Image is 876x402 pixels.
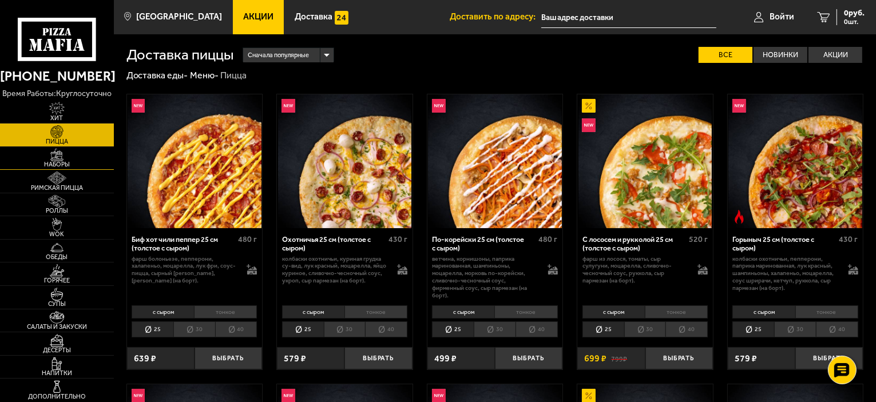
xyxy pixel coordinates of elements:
[128,94,261,228] img: Биф хот чили пеппер 25 см (толстое с сыром)
[844,18,865,25] span: 0 шт.
[132,235,235,253] div: Биф хот чили пеппер 25 см (толстое с сыром)
[450,13,541,21] span: Доставить по адресу:
[732,99,746,113] img: Новинка
[432,256,538,300] p: ветчина, корнишоны, паприка маринованная, шампиньоны, моцарелла, морковь по-корейски, сливочно-че...
[134,354,156,363] span: 639 ₽
[645,305,708,319] li: тонкое
[365,321,407,337] li: 40
[494,305,557,319] li: тонкое
[474,321,516,337] li: 30
[434,354,457,363] span: 499 ₽
[770,13,794,21] span: Войти
[844,9,865,17] span: 0 руб.
[665,321,708,337] li: 40
[732,256,838,292] p: колбаски Охотничьи, пепперони, паприка маринованная, лук красный, шампиньоны, халапеньо, моцарелл...
[126,70,188,81] a: Доставка еды-
[284,354,306,363] span: 579 ₽
[132,99,145,113] img: Новинка
[732,305,795,319] li: с сыром
[735,354,757,363] span: 579 ₽
[582,305,645,319] li: с сыром
[127,94,263,228] a: НовинкаБиф хот чили пеппер 25 см (толстое с сыром)
[282,99,295,113] img: Новинка
[344,305,407,319] li: тонкое
[732,321,774,337] li: 25
[215,321,257,337] li: 40
[282,235,386,253] div: Охотничья 25 см (толстое с сыром)
[611,354,627,363] s: 799 ₽
[728,94,862,228] img: Горыныч 25 см (толстое с сыром)
[335,11,348,25] img: 15daf4d41897b9f0e9f617042186c801.svg
[248,47,309,64] span: Сначала популярные
[582,321,624,337] li: 25
[324,321,366,337] li: 30
[132,305,194,319] li: с сыром
[624,321,666,337] li: 30
[541,7,716,28] input: Ваш адрес доставки
[689,234,708,244] span: 520 г
[795,347,863,369] button: Выбрать
[173,321,215,337] li: 30
[432,305,494,319] li: с сыром
[243,13,273,21] span: Акции
[344,347,412,369] button: Выбрать
[190,70,219,81] a: Меню-
[728,94,863,228] a: НовинкаОстрое блюдоГорыныч 25 см (толстое с сыром)
[277,94,413,228] a: НовинкаОхотничья 25 см (толстое с сыром)
[238,234,257,244] span: 480 г
[132,321,173,337] li: 25
[582,256,688,285] p: фарш из лосося, томаты, сыр сулугуни, моцарелла, сливочно-чесночный соус, руккола, сыр пармезан (...
[195,347,262,369] button: Выбрать
[295,13,332,21] span: Доставка
[427,94,563,228] a: НовинкаПо-корейски 25 см (толстое с сыром)
[136,13,222,21] span: [GEOGRAPHIC_DATA]
[495,347,562,369] button: Выбрать
[577,94,713,228] a: АкционныйНовинкаС лососем и рукколой 25 см (толстое с сыром)
[582,99,596,113] img: Акционный
[795,305,858,319] li: тонкое
[582,118,596,132] img: Новинка
[578,94,712,228] img: С лососем и рукколой 25 см (толстое с сыром)
[132,256,237,285] p: фарш болоньезе, пепперони, халапеньо, моцарелла, лук фри, соус-пицца, сырный [PERSON_NAME], [PERS...
[432,321,474,337] li: 25
[282,305,344,319] li: с сыром
[699,47,752,63] label: Все
[808,47,862,63] label: Акции
[516,321,558,337] li: 40
[432,235,536,253] div: По-корейски 25 см (толстое с сыром)
[839,234,858,244] span: 430 г
[282,256,388,285] p: колбаски охотничьи, куриная грудка су-вид, лук красный, моцарелла, яйцо куриное, сливочно-чесночн...
[539,234,558,244] span: 480 г
[428,94,562,228] img: По-корейски 25 см (толстое с сыром)
[389,234,407,244] span: 430 г
[645,347,713,369] button: Выбрать
[732,235,836,253] div: Горыныч 25 см (толстое с сыром)
[754,47,807,63] label: Новинки
[432,99,446,113] img: Новинка
[732,210,746,224] img: Острое блюдо
[282,321,324,337] li: 25
[816,321,858,337] li: 40
[126,47,234,62] h1: Доставка пиццы
[582,235,686,253] div: С лососем и рукколой 25 см (толстое с сыром)
[220,70,247,82] div: Пицца
[774,321,816,337] li: 30
[194,305,257,319] li: тонкое
[278,94,412,228] img: Охотничья 25 см (толстое с сыром)
[584,354,607,363] span: 699 ₽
